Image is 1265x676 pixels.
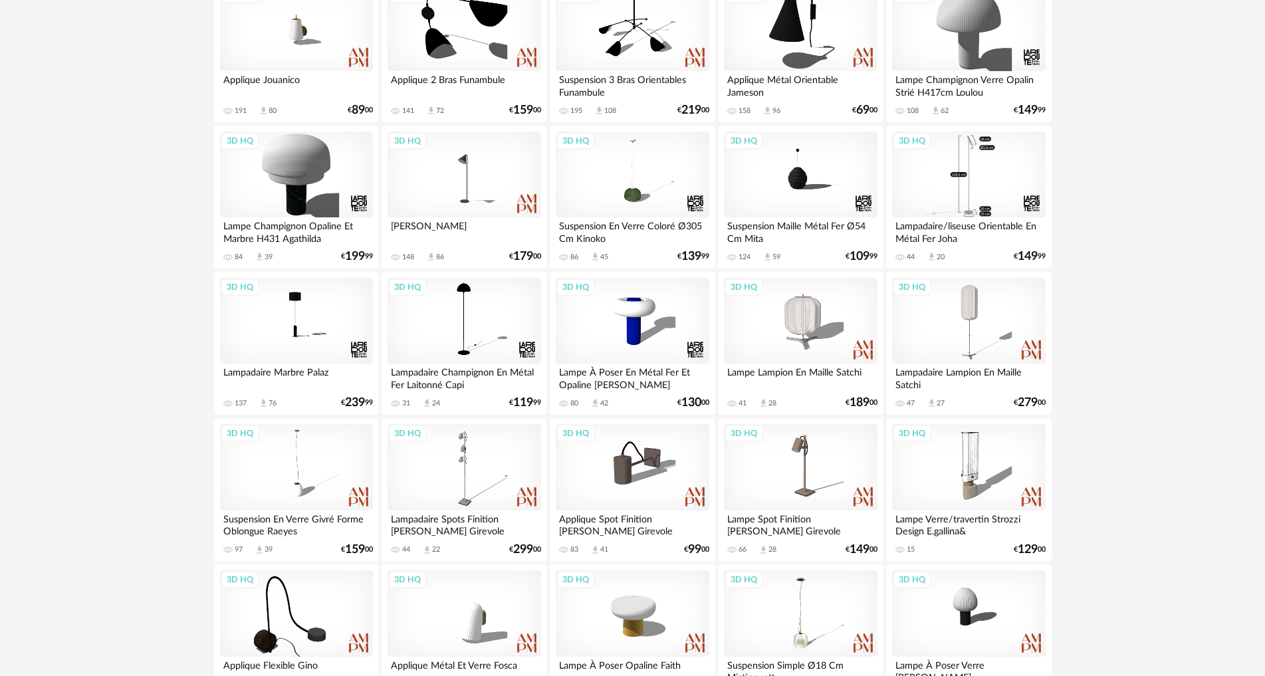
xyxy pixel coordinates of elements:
[725,571,763,588] div: 3D HQ
[259,106,269,116] span: Download icon
[1018,398,1038,407] span: 279
[235,106,247,116] div: 191
[550,418,715,562] a: 3D HQ Applique Spot Finition [PERSON_NAME] Girevole 83 Download icon 41 €9900
[677,106,709,115] div: € 00
[892,217,1045,244] div: Lampadaire/liseuse Orientable En Métal Fer Joha
[893,425,931,442] div: 3D HQ
[856,106,869,115] span: 69
[892,510,1045,537] div: Lampe Verre/travertin Strozzi Design E.gallina&
[892,364,1045,390] div: Lampadaire Lampion En Maille Satchi
[739,253,750,262] div: 124
[388,132,427,150] div: 3D HQ
[341,545,373,554] div: € 00
[570,399,578,408] div: 80
[886,272,1051,415] a: 3D HQ Lampadaire Lampion En Maille Satchi 47 Download icon 27 €27900
[927,398,937,408] span: Download icon
[556,425,595,442] div: 3D HQ
[513,398,533,407] span: 119
[513,252,533,261] span: 179
[941,106,949,116] div: 62
[724,364,877,390] div: Lampe Lampion En Maille Satchi
[220,217,373,244] div: Lampe Champignon Opaline Et Marbre H431 Agathilda
[388,425,427,442] div: 3D HQ
[422,545,432,555] span: Download icon
[550,272,715,415] a: 3D HQ Lampe À Poser En Métal Fer Et Opaline [PERSON_NAME] 80 Download icon 42 €13000
[846,398,877,407] div: € 00
[1014,252,1046,261] div: € 99
[388,217,540,244] div: [PERSON_NAME]
[907,399,915,408] div: 47
[402,106,414,116] div: 141
[570,106,582,116] div: 195
[768,399,776,408] div: 28
[422,398,432,408] span: Download icon
[931,106,941,116] span: Download icon
[927,252,937,262] span: Download icon
[255,545,265,555] span: Download icon
[852,106,877,115] div: € 00
[937,253,945,262] div: 20
[269,106,277,116] div: 80
[255,252,265,262] span: Download icon
[388,71,540,98] div: Applique 2 Bras Funambule
[556,510,709,537] div: Applique Spot Finition [PERSON_NAME] Girevole
[846,545,877,554] div: € 00
[758,545,768,555] span: Download icon
[850,398,869,407] span: 189
[556,279,595,296] div: 3D HQ
[556,364,709,390] div: Lampe À Poser En Métal Fer Et Opaline [PERSON_NAME]
[1014,545,1046,554] div: € 00
[907,545,915,554] div: 15
[762,252,772,262] span: Download icon
[402,253,414,262] div: 148
[402,545,410,554] div: 44
[590,398,600,408] span: Download icon
[436,253,444,262] div: 86
[886,126,1051,269] a: 3D HQ Lampadaire/liseuse Orientable En Métal Fer Joha 44 Download icon 20 €14999
[513,545,533,554] span: 299
[345,252,365,261] span: 199
[345,545,365,554] span: 159
[590,545,600,555] span: Download icon
[388,364,540,390] div: Lampadaire Champignon En Métal Fer Laitonné Capi
[1018,252,1038,261] span: 149
[348,106,373,115] div: € 00
[604,106,616,116] div: 108
[402,399,410,408] div: 31
[214,418,379,562] a: 3D HQ Suspension En Verre Givré Forme Oblongue Raeyes 97 Download icon 39 €15900
[341,398,373,407] div: € 99
[600,545,608,554] div: 41
[688,545,701,554] span: 99
[388,571,427,588] div: 3D HQ
[265,545,273,554] div: 39
[850,545,869,554] span: 149
[892,71,1045,98] div: Lampe Champignon Verre Opalin Strié H417cm Loulou
[907,106,919,116] div: 108
[718,272,883,415] a: 3D HQ Lampe Lampion En Maille Satchi 41 Download icon 28 €18900
[1018,106,1038,115] span: 149
[382,126,546,269] a: 3D HQ [PERSON_NAME] 148 Download icon 86 €17900
[725,425,763,442] div: 3D HQ
[1014,106,1046,115] div: € 99
[937,399,945,408] div: 27
[426,252,436,262] span: Download icon
[220,510,373,537] div: Suspension En Verre Givré Forme Oblongue Raeyes
[681,252,701,261] span: 139
[1018,545,1038,554] span: 129
[677,252,709,261] div: € 99
[220,364,373,390] div: Lampadaire Marbre Palaz
[382,418,546,562] a: 3D HQ Lampadaire Spots Finition [PERSON_NAME] Girevole 44 Download icon 22 €29900
[509,398,541,407] div: € 99
[1014,398,1046,407] div: € 00
[600,399,608,408] div: 42
[436,106,444,116] div: 72
[388,279,427,296] div: 3D HQ
[235,253,243,262] div: 84
[724,217,877,244] div: Suspension Maille Métal Fer Ø54 Cm Mita
[432,399,440,408] div: 24
[214,126,379,269] a: 3D HQ Lampe Champignon Opaline Et Marbre H431 Agathilda 84 Download icon 39 €19999
[235,545,243,554] div: 97
[725,279,763,296] div: 3D HQ
[739,106,750,116] div: 158
[907,253,915,262] div: 44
